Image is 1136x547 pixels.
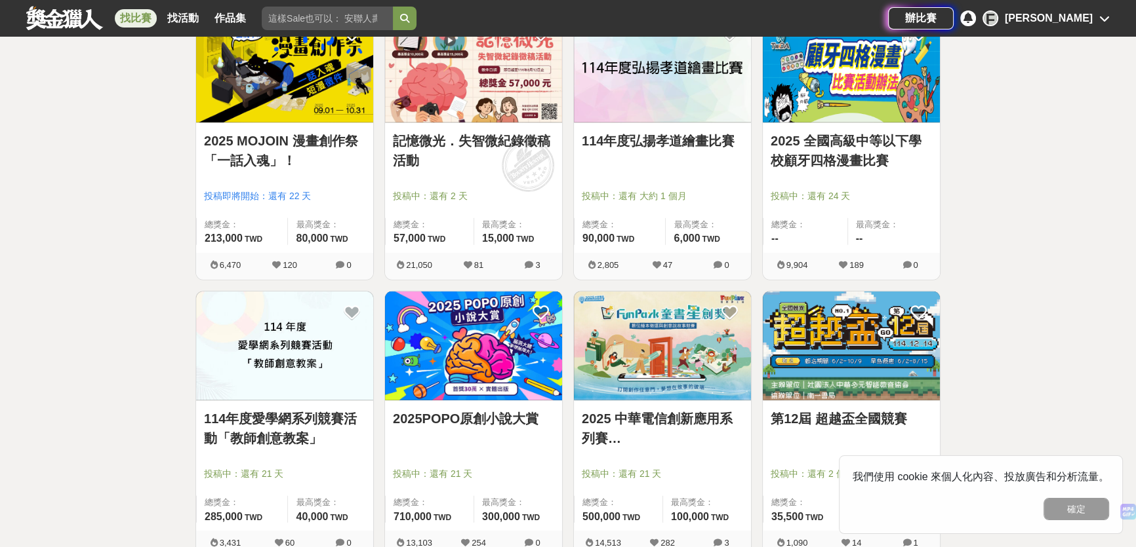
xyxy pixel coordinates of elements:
span: TWD [622,513,640,522]
a: 2025POPO原創小說大賞 [393,409,554,428]
a: 第12屆 超越盃全國競賽 [771,409,932,428]
img: Cover Image [196,292,373,401]
span: 90,000 [582,233,615,244]
span: 120 [283,260,297,270]
a: 找活動 [162,9,204,28]
a: 2025 MOJOIN 漫畫創作祭「一話入魂」！ [204,131,365,170]
span: 投稿中：還有 21 天 [393,467,554,481]
span: TWD [617,235,634,244]
button: 確定 [1044,498,1109,520]
span: 投稿中：還有 2 個月 [771,467,932,481]
span: 0 [346,260,351,270]
span: 投稿中：還有 2 天 [393,189,554,203]
span: 總獎金： [394,496,466,509]
a: 2025 中華電信創新應用系列賽 FunPark[PERSON_NAME]創獎 數位繪本徵選與創意說故事競賽 [582,409,743,448]
span: 35,500 [771,511,803,522]
a: Cover Image [385,292,562,402]
span: 710,000 [394,511,432,522]
span: 投稿中：還有 21 天 [204,467,365,481]
span: 投稿即將開始：還有 22 天 [204,189,365,203]
span: 6,470 [220,260,241,270]
span: 總獎金： [771,218,840,231]
span: 81 [474,260,483,270]
div: F [983,10,998,26]
span: 189 [849,260,864,270]
span: 0 [724,260,729,270]
a: 辦比賽 [888,7,954,29]
span: 總獎金： [205,218,279,231]
span: 80,000 [296,233,328,244]
a: Cover Image [196,292,373,402]
span: 213,000 [205,233,243,244]
a: 114年度弘揚孝道繪畫比賽 [582,131,743,151]
span: TWD [805,513,823,522]
span: TWD [702,235,720,244]
span: 6,000 [674,233,700,244]
span: 投稿中：還有 21 天 [582,467,743,481]
span: 最高獎金： [296,218,365,231]
span: 285,000 [205,511,243,522]
span: TWD [330,235,348,244]
span: 15,000 [482,233,514,244]
span: 47 [663,260,672,270]
a: 作品集 [209,9,251,28]
img: Cover Image [385,292,562,401]
img: Cover Image [574,13,751,123]
span: TWD [522,513,540,522]
a: 2025 全國高級中等以下學校顧牙四格漫畫比賽 [771,131,932,170]
span: 2,805 [598,260,619,270]
span: TWD [245,235,262,244]
span: 總獎金： [771,496,846,509]
span: 最高獎金： [296,496,365,509]
span: 總獎金： [394,218,466,231]
span: 21,050 [406,260,432,270]
span: 投稿中：還有 大約 1 個月 [582,189,743,203]
span: TWD [330,513,348,522]
span: 57,000 [394,233,426,244]
img: Cover Image [763,13,940,123]
a: Cover Image [574,292,751,402]
span: TWD [428,235,445,244]
img: Cover Image [385,13,562,123]
span: 0 [913,260,918,270]
span: 3 [535,260,540,270]
span: 總獎金： [582,218,657,231]
span: 100,000 [671,511,709,522]
span: 最高獎金： [482,496,554,509]
input: 這樣Sale也可以： 安聯人壽創意銷售法募集 [262,7,393,30]
a: Cover Image [763,292,940,402]
img: Cover Image [574,292,751,401]
span: 40,000 [296,511,328,522]
span: 我們使用 cookie 來個人化內容、投放廣告和分析流量。 [853,471,1109,482]
span: 總獎金： [582,496,655,509]
a: 記憶微光．失智微紀錄徵稿活動 [393,131,554,170]
span: 9,904 [786,260,808,270]
img: Cover Image [196,13,373,123]
span: 最高獎金： [674,218,743,231]
span: -- [771,233,779,244]
span: 最高獎金： [482,218,554,231]
span: TWD [245,513,262,522]
a: 114年度愛學網系列競賽活動「教師創意教案」 [204,409,365,448]
span: 最高獎金： [856,218,933,231]
span: 投稿中：還有 24 天 [771,189,932,203]
span: TWD [434,513,451,522]
a: 找比賽 [115,9,157,28]
span: -- [856,233,863,244]
span: TWD [711,513,729,522]
span: TWD [516,235,534,244]
span: 500,000 [582,511,620,522]
span: 總獎金： [205,496,279,509]
div: [PERSON_NAME] [1005,10,1093,26]
img: Cover Image [763,292,940,401]
span: 300,000 [482,511,520,522]
span: 最高獎金： [671,496,743,509]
